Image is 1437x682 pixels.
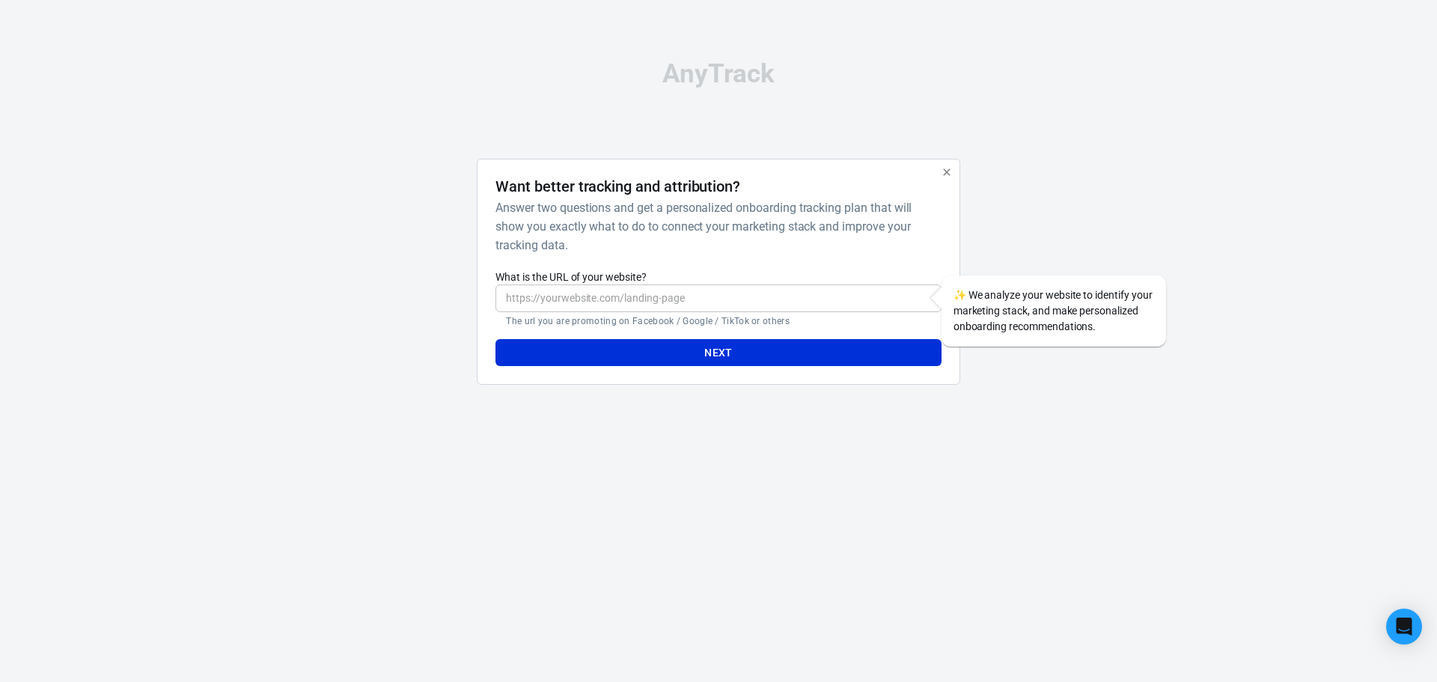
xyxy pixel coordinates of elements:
[506,315,930,327] p: The url you are promoting on Facebook / Google / TikTok or others
[344,61,1093,87] div: AnyTrack
[495,270,941,284] label: What is the URL of your website?
[495,198,935,255] h6: Answer two questions and get a personalized onboarding tracking plan that will show you exactly w...
[495,339,941,367] button: Next
[942,275,1166,347] div: We analyze your website to identify your marketing stack, and make personalized onboarding recomm...
[495,177,740,195] h4: Want better tracking and attribution?
[495,284,941,312] input: https://yourwebsite.com/landing-page
[954,289,966,301] span: sparkles
[1386,609,1422,645] div: Open Intercom Messenger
